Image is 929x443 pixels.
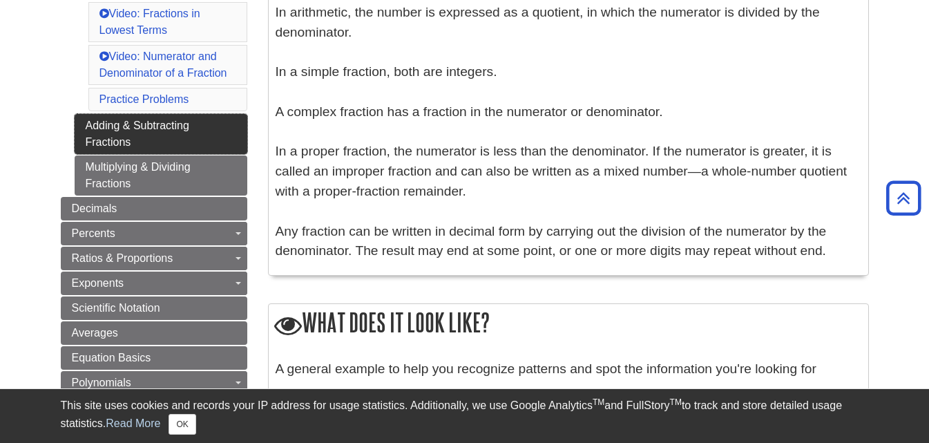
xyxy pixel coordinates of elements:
[61,321,247,345] a: Averages
[61,346,247,370] a: Equation Basics
[61,296,247,320] a: Scientific Notation
[881,189,926,207] a: Back to Top
[99,8,200,36] a: Video: Fractions in Lowest Terms
[72,377,131,388] span: Polynomials
[61,197,247,220] a: Decimals
[99,93,189,105] a: Practice Problems
[269,304,868,343] h2: What does it look like?
[61,272,247,295] a: Exponents
[670,397,682,407] sup: TM
[61,397,869,435] div: This site uses cookies and records your IP address for usage statistics. Additionally, we use Goo...
[169,414,195,435] button: Close
[61,247,247,270] a: Ratios & Proportions
[72,327,118,339] span: Averages
[75,114,247,154] a: Adding & Subtracting Fractions
[593,397,604,407] sup: TM
[72,227,115,239] span: Percents
[72,352,151,364] span: Equation Basics
[61,222,247,245] a: Percents
[72,252,173,264] span: Ratios & Proportions
[75,155,247,196] a: Multiplying & Dividing Fractions
[72,302,160,314] span: Scientific Notation
[99,50,227,79] a: Video: Numerator and Denominator of a Fraction
[72,277,124,289] span: Exponents
[106,417,160,429] a: Read More
[61,371,247,395] a: Polynomials
[72,202,117,214] span: Decimals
